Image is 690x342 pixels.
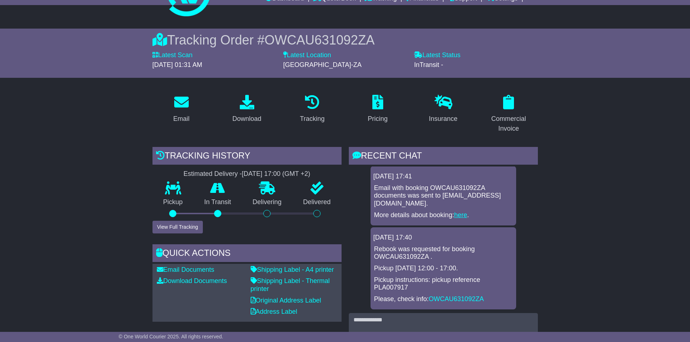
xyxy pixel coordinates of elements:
[484,114,533,134] div: Commercial Invoice
[429,295,484,303] a: OWCAU631092ZA
[251,308,297,315] a: Address Label
[374,276,513,292] p: Pickup instructions: pickup reference PLA007917
[373,173,513,181] div: [DATE] 17:41
[363,92,392,126] a: Pricing
[242,170,310,178] div: [DATE] 17:00 (GMT +2)
[157,266,214,273] a: Email Documents
[232,114,261,124] div: Download
[283,61,361,68] span: [GEOGRAPHIC_DATA]-ZA
[349,147,538,166] div: RECENT CHAT
[374,184,513,208] p: Email with booking OWCAU631092ZA documents was sent to [EMAIL_ADDRESS][DOMAIN_NAME].
[424,92,462,126] a: Insurance
[368,114,388,124] div: Pricing
[227,92,266,126] a: Download
[414,61,443,68] span: InTransit -
[152,244,342,264] div: Quick Actions
[292,198,342,206] p: Delivered
[374,265,513,273] p: Pickup [DATE] 12:00 - 17:00.
[152,221,203,233] button: View Full Tracking
[300,114,325,124] div: Tracking
[295,92,329,126] a: Tracking
[152,147,342,166] div: Tracking history
[374,295,513,303] p: Please, check info:
[119,334,223,339] span: © One World Courier 2025. All rights reserved.
[152,51,193,59] label: Latest Scan
[373,234,513,242] div: [DATE] 17:40
[251,277,330,292] a: Shipping Label - Thermal printer
[152,198,194,206] p: Pickup
[251,297,321,304] a: Original Address Label
[264,33,375,47] span: OWCAU631092ZA
[152,32,538,48] div: Tracking Order #
[152,170,342,178] div: Estimated Delivery -
[480,92,538,136] a: Commercial Invoice
[152,61,202,68] span: [DATE] 01:31 AM
[173,114,189,124] div: Email
[168,92,194,126] a: Email
[193,198,242,206] p: In Transit
[374,245,513,261] p: Rebook was requested for booking OWCAU631092ZA .
[414,51,460,59] label: Latest Status
[283,51,331,59] label: Latest Location
[157,277,227,284] a: Download Documents
[429,114,457,124] div: Insurance
[454,211,467,219] a: here
[374,211,513,219] p: More details about booking: .
[242,198,293,206] p: Delivering
[251,266,334,273] a: Shipping Label - A4 printer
